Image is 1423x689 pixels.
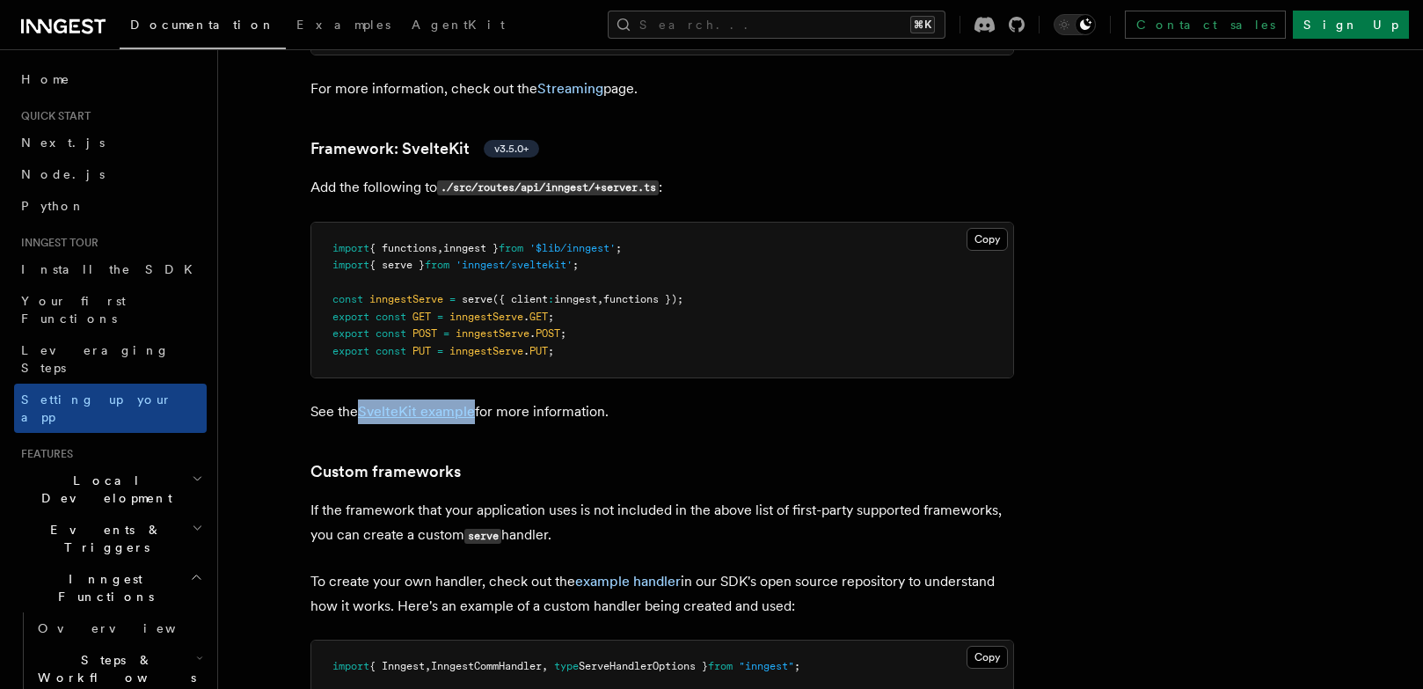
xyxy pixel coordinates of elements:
[1125,11,1286,39] a: Contact sales
[739,660,794,672] span: "inngest"
[437,242,443,254] span: ,
[431,660,542,672] span: InngestCommHandler
[14,285,207,334] a: Your first Functions
[14,334,207,384] a: Leveraging Steps
[310,498,1014,548] p: If the framework that your application uses is not included in the above list of first-party supp...
[967,646,1008,669] button: Copy
[369,660,425,672] span: { Inngest
[548,311,554,323] span: ;
[14,514,207,563] button: Events & Triggers
[536,327,560,340] span: POST
[449,293,456,305] span: =
[560,327,566,340] span: ;
[38,621,219,635] span: Overview
[603,293,683,305] span: functions });
[548,293,554,305] span: :
[310,136,539,161] a: Framework: SvelteKitv3.5.0+
[376,311,406,323] span: const
[493,293,548,305] span: ({ client
[14,158,207,190] a: Node.js
[369,242,437,254] span: { functions
[296,18,390,32] span: Examples
[425,259,449,271] span: from
[1293,11,1409,39] a: Sign Up
[310,175,1014,201] p: Add the following to :
[412,311,431,323] span: GET
[412,18,505,32] span: AgentKit
[310,459,461,484] a: Custom frameworks
[554,293,597,305] span: inngest
[443,242,499,254] span: inngest }
[529,311,548,323] span: GET
[14,127,207,158] a: Next.js
[31,612,207,644] a: Overview
[310,569,1014,619] p: To create your own handler, check out the in our SDK's open source repository to understand how i...
[14,384,207,433] a: Setting up your app
[14,472,192,507] span: Local Development
[21,392,172,424] span: Setting up your app
[437,180,659,195] code: ./src/routes/api/inngest/+server.ts
[332,293,363,305] span: const
[794,660,800,672] span: ;
[310,399,1014,424] p: See the for more information.
[21,262,203,276] span: Install the SDK
[437,345,443,357] span: =
[456,327,529,340] span: inngestServe
[332,660,369,672] span: import
[332,345,369,357] span: export
[286,5,401,48] a: Examples
[14,236,99,250] span: Inngest tour
[14,190,207,222] a: Python
[369,259,425,271] span: { serve }
[21,294,126,326] span: Your first Functions
[401,5,515,48] a: AgentKit
[310,77,1014,101] p: For more information, check out the page.
[332,327,369,340] span: export
[437,311,443,323] span: =
[21,136,105,150] span: Next.js
[14,521,192,556] span: Events & Triggers
[597,293,603,305] span: ,
[412,327,437,340] span: POST
[910,16,935,33] kbd: ⌘K
[425,660,431,672] span: ,
[573,259,579,271] span: ;
[529,242,616,254] span: '$lib/inngest'
[369,293,443,305] span: inngestServe
[21,70,70,88] span: Home
[14,563,207,612] button: Inngest Functions
[537,80,603,97] a: Streaming
[120,5,286,49] a: Documentation
[499,242,523,254] span: from
[14,465,207,514] button: Local Development
[575,573,681,590] a: example handler
[708,660,733,672] span: from
[1054,14,1096,35] button: Toggle dark mode
[529,345,548,357] span: PUT
[456,259,573,271] span: 'inngest/sveltekit'
[332,311,369,323] span: export
[21,167,105,181] span: Node.js
[616,242,622,254] span: ;
[494,142,529,156] span: v3.5.0+
[554,660,579,672] span: type
[14,63,207,95] a: Home
[130,18,275,32] span: Documentation
[529,327,536,340] span: .
[332,259,369,271] span: import
[523,345,529,357] span: .
[332,242,369,254] span: import
[358,403,475,420] a: SvelteKit example
[14,447,73,461] span: Features
[449,311,523,323] span: inngestServe
[548,345,554,357] span: ;
[31,651,196,686] span: Steps & Workflows
[464,529,501,544] code: serve
[14,253,207,285] a: Install the SDK
[376,327,406,340] span: const
[21,199,85,213] span: Python
[608,11,945,39] button: Search...⌘K
[449,345,523,357] span: inngestServe
[542,660,548,672] span: ,
[14,109,91,123] span: Quick start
